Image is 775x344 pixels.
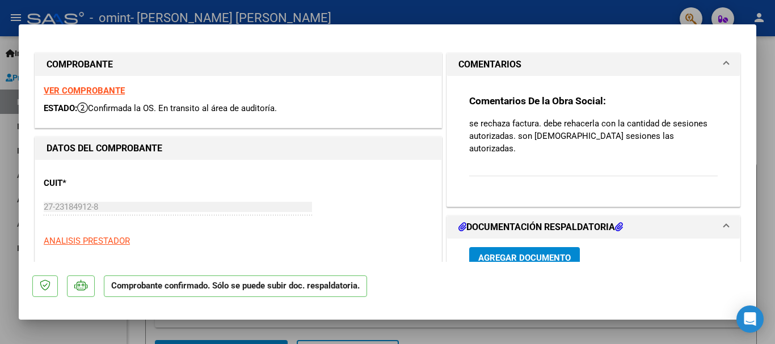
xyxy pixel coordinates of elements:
[458,220,623,234] h1: DOCUMENTACIÓN RESPALDATORIA
[469,247,580,268] button: Agregar Documento
[44,177,161,190] p: CUIT
[77,103,277,113] span: Confirmada la OS. En transito al área de auditoría.
[47,143,162,154] strong: DATOS DEL COMPROBANTE
[469,95,606,107] strong: Comentarios De la Obra Social:
[44,86,125,96] a: VER COMPROBANTE
[447,216,740,239] mat-expansion-panel-header: DOCUMENTACIÓN RESPALDATORIA
[44,103,77,113] span: ESTADO:
[104,275,367,298] p: Comprobante confirmado. Sólo se puede subir doc. respaldatoria.
[736,305,764,333] div: Open Intercom Messenger
[469,117,718,155] p: se rechaza factura. debe rehacerla con la cantidad de sesiones autorizadas. son [DEMOGRAPHIC_DATA...
[44,236,130,246] span: ANALISIS PRESTADOR
[478,253,571,263] span: Agregar Documento
[458,58,521,71] h1: COMENTARIOS
[447,53,740,76] mat-expansion-panel-header: COMENTARIOS
[47,59,113,70] strong: COMPROBANTE
[447,76,740,206] div: COMENTARIOS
